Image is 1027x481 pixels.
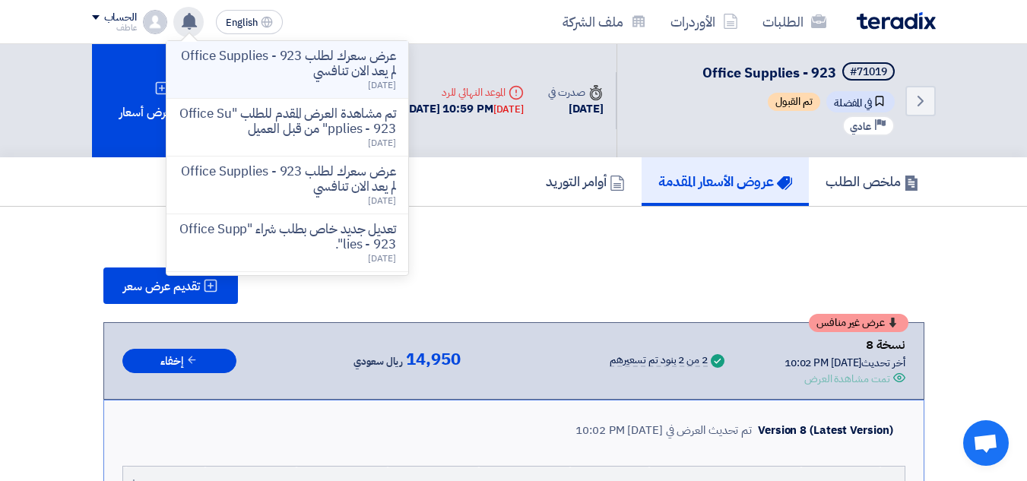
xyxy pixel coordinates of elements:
[850,119,871,134] span: عادي
[826,172,919,190] h5: ملخص الطلب
[529,157,642,206] a: أوامر التوريد
[548,84,603,100] div: صدرت في
[857,12,936,30] img: Teradix logo
[179,222,396,252] p: تعديل جديد خاص بطلب شراء "Office Supplies - 923".
[216,10,283,34] button: English
[353,353,403,371] span: ريال سعودي
[809,157,936,206] a: ملخص الطلب
[179,106,396,137] p: تم مشاهدة العرض المقدم للطلب "Office Supplies - 923" من قبل العميل
[103,267,238,304] button: تقديم عرض سعر
[550,4,658,40] a: ملف الشركة
[92,24,137,32] div: عاطف
[406,350,460,369] span: 14,950
[768,93,820,111] span: تم القبول
[123,280,200,293] span: تقديم عرض سعر
[826,91,895,112] span: في المفضلة
[548,100,603,118] div: [DATE]
[758,422,892,439] div: Version 8 (Latest Version)
[368,194,395,207] span: [DATE]
[658,4,750,40] a: الأوردرات
[963,420,1009,466] a: Open chat
[850,67,887,78] div: #71019
[804,371,889,387] div: تمت مشاهدة العرض
[546,172,625,190] h5: أوامر التوريد
[368,136,395,150] span: [DATE]
[143,10,167,34] img: profile_test.png
[92,44,229,157] div: تقديم عرض أسعار
[226,17,258,28] span: English
[750,4,838,40] a: الطلبات
[658,172,792,190] h5: عروض الأسعار المقدمة
[702,62,898,84] h5: Office Supplies - 923
[179,49,396,79] p: عرض سعرك لطلب Office Supplies - 923 لم يعد الان تنافسي
[405,84,524,100] div: الموعد النهائي للرد
[785,335,905,355] div: نسخة 8
[368,78,395,92] span: [DATE]
[104,11,137,24] div: الحساب
[493,102,524,117] div: [DATE]
[122,349,236,374] button: إخفاء
[610,355,708,367] div: 2 من 2 بنود تم تسعيرهم
[642,157,809,206] a: عروض الأسعار المقدمة
[179,164,396,195] p: عرض سعرك لطلب Office Supplies - 923 لم يعد الان تنافسي
[702,62,836,83] span: Office Supplies - 923
[816,318,885,328] span: عرض غير منافس
[785,355,905,371] div: أخر تحديث [DATE] 10:02 PM
[368,252,395,265] span: [DATE]
[405,100,524,118] div: [DATE] 10:59 PM
[575,422,752,439] div: تم تحديث العرض في [DATE] 10:02 PM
